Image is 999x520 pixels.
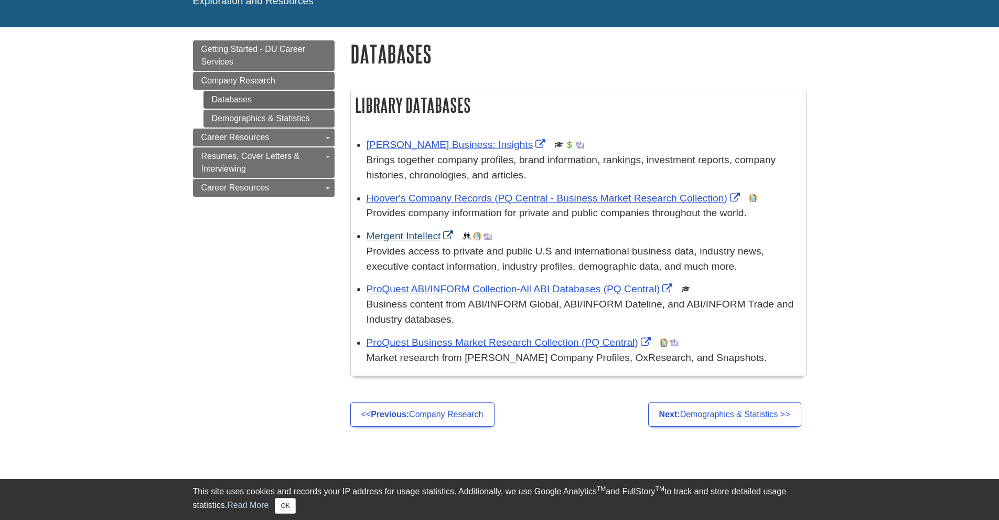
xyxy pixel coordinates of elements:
[350,402,495,427] a: <<Previous:Company Research
[660,338,668,347] img: Company Information
[576,141,584,149] img: Industry Report
[193,179,335,197] a: Career Resources
[275,498,295,514] button: Close
[201,183,270,192] span: Career Resources
[193,40,335,71] a: Getting Started - DU Career Services
[201,76,275,85] span: Company Research
[682,285,690,293] img: Scholarly or Peer Reviewed
[201,133,270,142] span: Career Resources
[201,45,305,66] span: Getting Started - DU Career Services
[367,230,456,241] a: Link opens in new window
[193,40,335,197] div: Guide Page Menu
[484,232,492,240] img: Industry Report
[367,153,801,183] p: Brings together company profiles, brand information, rankings, investment reports, company histor...
[597,485,606,493] sup: TM
[565,141,574,149] img: Financial Report
[193,72,335,90] a: Company Research
[367,337,653,348] a: Link opens in new window
[203,91,335,109] a: Databases
[367,193,743,204] a: Link opens in new window
[367,139,549,150] a: Link opens in new window
[670,338,679,347] img: Industry Report
[367,283,675,294] a: Link opens in new window
[201,152,300,173] span: Resumes, Cover Letters & Interviewing
[749,194,757,202] img: Company Information
[203,110,335,128] a: Demographics & Statistics
[648,402,801,427] a: Next:Demographics & Statistics >>
[367,297,801,327] p: Business content from ABI/INFORM Global, ABI/INFORM Dateline, and ABI/INFORM Trade and Industry d...
[350,40,807,67] h1: Databases
[555,141,563,149] img: Scholarly or Peer Reviewed
[656,485,664,493] sup: TM
[193,485,807,514] div: This site uses cookies and records your IP address for usage statistics. Additionally, we use Goo...
[463,232,471,240] img: Demographics
[193,129,335,146] a: Career Resources
[367,351,801,366] p: Market research from [PERSON_NAME] Company Profiles, OxResearch, and Snapshots.
[367,206,801,221] p: Provides company information for private and public companies throughout the world.
[227,501,268,510] a: Read More
[659,410,680,419] strong: Next:
[193,147,335,178] a: Resumes, Cover Letters & Interviewing
[367,244,801,274] p: Provides access to private and public U.S and international business data, industry news, executi...
[351,91,806,119] h2: Library Databases
[371,410,409,419] strong: Previous:
[473,232,481,240] img: Company Information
